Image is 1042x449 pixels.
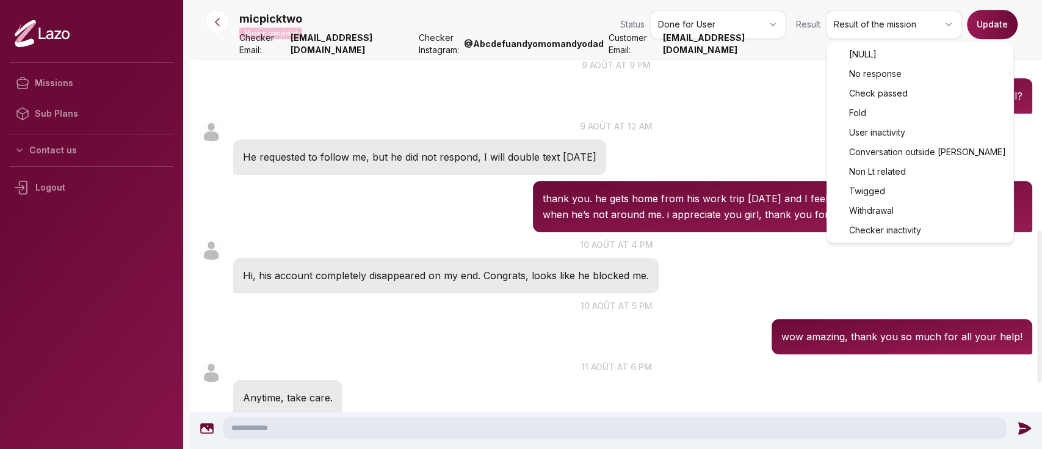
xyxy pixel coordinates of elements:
span: Conversation outside [PERSON_NAME] [849,146,1006,158]
span: Checker inactivity [849,224,921,236]
span: No response [849,68,902,80]
span: Twigged [849,185,885,197]
span: Withdrawal [849,205,894,217]
span: Fold [849,107,866,119]
span: Non Lt related [849,166,906,178]
span: User inactivity [849,126,905,139]
span: [NULL] [849,48,877,60]
span: Check passed [849,87,908,100]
